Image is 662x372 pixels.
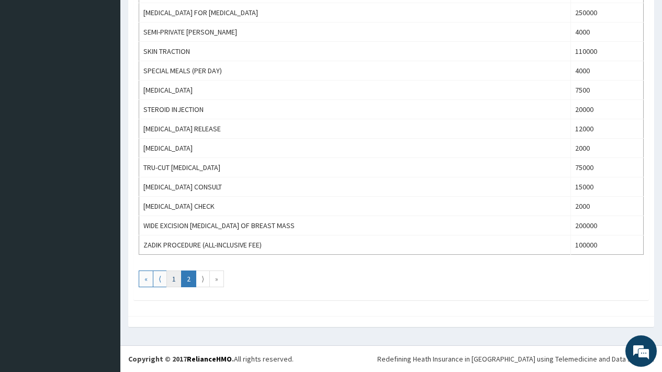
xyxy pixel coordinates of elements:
a: Go to page number 2 [181,270,196,287]
td: 100000 [571,235,644,255]
td: STEROID INJECTION [139,100,571,119]
td: 2000 [571,197,644,216]
td: SEMI-PRIVATE [PERSON_NAME] [139,22,571,42]
td: WIDE EXCISION [MEDICAL_DATA] OF BREAST MASS [139,216,571,235]
span: We're online! [61,116,144,222]
footer: All rights reserved. [120,345,662,372]
td: SKIN TRACTION [139,42,571,61]
div: Minimize live chat window [172,5,197,30]
strong: Copyright © 2017 . [128,354,234,364]
td: SPECIAL MEALS (PER DAY) [139,61,571,81]
a: Go to first page [139,270,153,287]
td: 20000 [571,100,644,119]
a: RelianceHMO [187,354,232,364]
td: 4000 [571,61,644,81]
td: [MEDICAL_DATA] [139,81,571,100]
td: [MEDICAL_DATA] CONSULT [139,177,571,197]
td: [MEDICAL_DATA] [139,139,571,158]
td: TRU-CUT [MEDICAL_DATA] [139,158,571,177]
div: Chat with us now [54,59,176,72]
td: 4000 [571,22,644,42]
a: Go to last page [209,270,224,287]
textarea: Type your message and hit 'Enter' [5,255,199,291]
td: 12000 [571,119,644,139]
img: d_794563401_company_1708531726252_794563401 [19,52,42,78]
td: [MEDICAL_DATA] FOR [MEDICAL_DATA] [139,3,571,22]
td: 15000 [571,177,644,197]
td: 7500 [571,81,644,100]
td: [MEDICAL_DATA] CHECK [139,197,571,216]
a: Go to page number 1 [166,270,182,287]
td: 110000 [571,42,644,61]
td: ZADIK PROCEDURE (ALL-INCLUSIVE FEE) [139,235,571,255]
td: 250000 [571,3,644,22]
a: Go to previous page [153,270,167,287]
div: Redefining Heath Insurance in [GEOGRAPHIC_DATA] using Telemedicine and Data Science! [377,354,654,364]
td: 75000 [571,158,644,177]
td: [MEDICAL_DATA] RELEASE [139,119,571,139]
a: Go to next page [196,270,210,287]
td: 2000 [571,139,644,158]
td: 200000 [571,216,644,235]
